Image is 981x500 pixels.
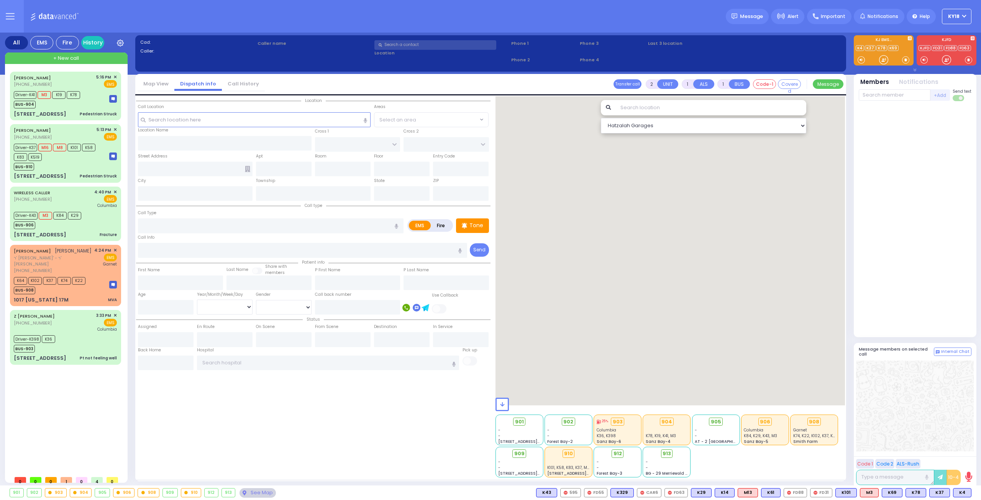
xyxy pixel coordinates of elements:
span: K36, K398 [597,433,616,439]
div: [STREET_ADDRESS] [14,354,66,362]
div: MVA [108,297,117,303]
label: EMS [409,221,431,230]
div: ALS [738,488,758,497]
span: K64 [14,277,27,285]
label: Last Name [226,267,248,273]
label: Assigned [138,324,157,330]
a: Call History [222,80,265,87]
span: EMS [104,254,117,261]
label: Entry Code [433,153,455,159]
span: Columbia [597,427,616,433]
span: Call type [301,203,326,208]
div: BLS [953,488,971,497]
label: Turn off text [953,94,965,102]
img: red-radio-icon.svg [814,491,817,495]
span: Important [821,13,845,20]
label: Age [138,292,146,298]
span: Columbia [744,427,763,433]
div: 906 [113,489,135,497]
a: FD88 [944,45,957,51]
label: From Scene [315,324,338,330]
span: BUS-908 [14,287,35,294]
span: ✕ [113,126,117,133]
img: Logo [30,11,81,21]
span: EMS [104,133,117,141]
span: 912 [614,450,622,457]
label: Call back number [315,292,351,298]
label: Destination [374,324,397,330]
span: 0 [30,477,41,483]
button: Members [860,78,889,87]
button: Transfer call [614,79,641,89]
span: K37 [43,277,56,285]
div: EMS [30,36,53,49]
label: Location [374,50,509,56]
a: History [81,36,104,49]
span: EMS [104,195,117,203]
span: K84 [53,212,67,220]
span: Other building occupants [245,166,250,172]
a: FD31 [932,45,943,51]
span: 901 [515,418,524,426]
span: Message [740,13,763,20]
button: KY18 [942,9,971,24]
a: Dispatch info [174,80,222,87]
span: Notifications [868,13,898,20]
span: - [646,465,648,470]
div: ALS [860,488,879,497]
div: BLS [929,488,950,497]
img: red-radio-icon.svg [787,491,791,495]
div: 909 [163,489,177,497]
span: Driver-K43 [14,212,38,220]
span: 0 [107,477,118,483]
label: Call Location [138,104,164,110]
label: Caller name [258,40,372,47]
span: Alert [787,13,799,20]
div: Pedestrian Struck [80,173,117,179]
div: BLS [882,488,902,497]
span: Status [303,316,324,322]
span: 4 [91,477,103,483]
label: KJFD [917,38,976,43]
span: BG - 29 Merriewold S. [646,470,689,476]
span: 4:40 PM [94,189,111,195]
span: ✕ [113,312,117,319]
div: 908 [138,489,159,497]
div: M3 [860,488,879,497]
div: 904 [660,418,674,426]
span: Location [301,98,326,103]
label: City [138,178,146,184]
span: K74 [57,277,71,285]
span: K78, K19, K41, M3 [646,433,676,439]
span: Phone 4 [580,57,646,63]
div: 903 [611,418,624,426]
span: 902 [563,418,573,426]
a: Map View [138,80,174,87]
span: Driver-K398 [14,335,41,343]
span: M16 [38,144,52,151]
span: Driver-K41 [14,91,36,99]
label: Last 3 location [648,40,745,47]
span: 3:33 PM [96,313,111,318]
label: First Name [138,267,160,273]
label: KJ EMS... [854,38,914,43]
div: 910 [181,489,201,497]
span: K83 [14,153,27,161]
span: [STREET_ADDRESS][PERSON_NAME] [498,439,571,444]
button: UNIT [657,79,678,89]
input: Search member [859,89,930,101]
input: Search location [615,100,807,115]
span: 1 [61,477,72,483]
div: K4 [953,488,971,497]
div: K14 [715,488,735,497]
div: BLS [835,488,857,497]
div: 1017 [US_STATE] 17M [14,296,69,304]
div: Pedestrian Struck [80,111,117,117]
div: BLS [715,488,735,497]
label: P Last Name [404,267,429,273]
div: BLS [761,488,781,497]
span: Phone 3 [580,40,646,47]
span: ✕ [113,189,117,195]
span: - [646,459,648,465]
div: FD88 [784,488,807,497]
